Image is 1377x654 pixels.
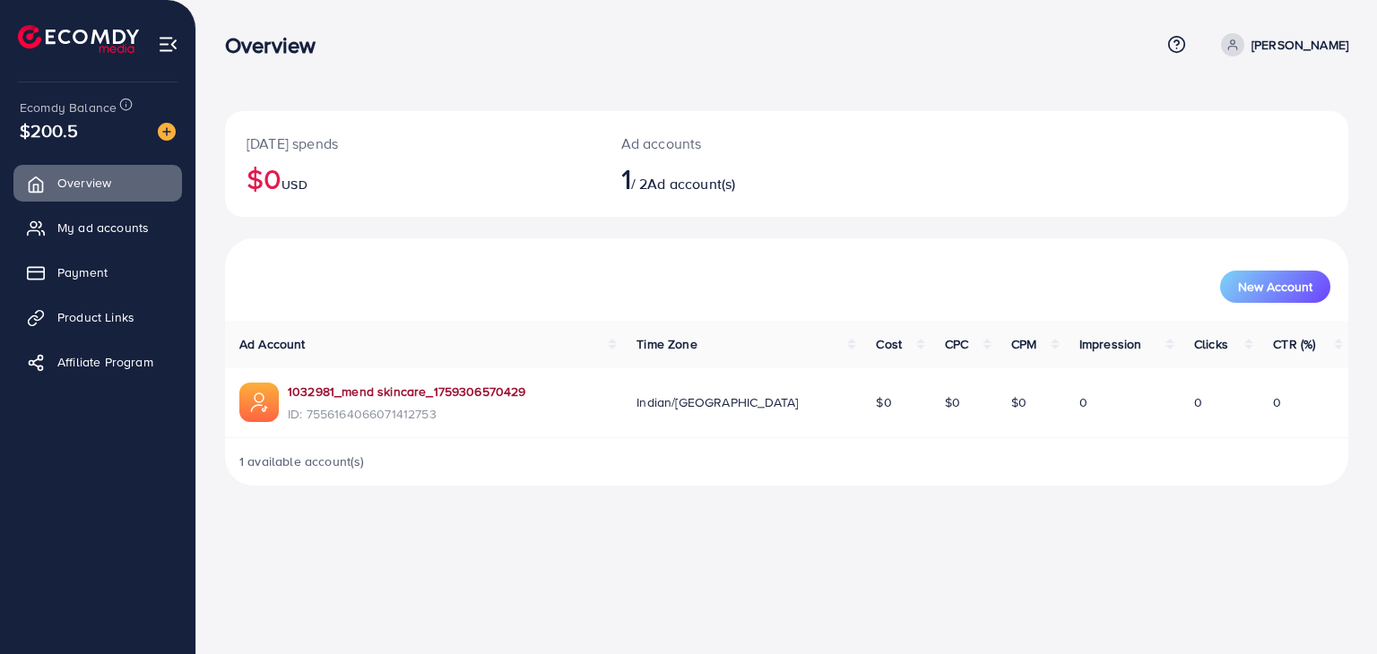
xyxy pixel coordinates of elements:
[637,335,697,353] span: Time Zone
[57,353,153,371] span: Affiliate Program
[1011,335,1036,353] span: CPM
[621,133,859,154] p: Ad accounts
[18,25,139,53] img: logo
[1251,34,1348,56] p: [PERSON_NAME]
[1011,393,1026,411] span: $0
[57,308,134,326] span: Product Links
[158,34,178,55] img: menu
[225,32,330,58] h3: Overview
[57,219,149,237] span: My ad accounts
[1079,335,1142,353] span: Impression
[13,165,182,201] a: Overview
[876,393,891,411] span: $0
[647,174,735,194] span: Ad account(s)
[13,210,182,245] a: My ad accounts
[13,299,182,335] a: Product Links
[158,123,176,141] img: image
[621,158,631,199] span: 1
[239,452,365,470] span: 1 available account(s)
[281,176,307,194] span: USD
[20,99,117,116] span: Ecomdy Balance
[13,344,182,380] a: Affiliate Program
[57,263,108,281] span: Payment
[1220,271,1330,303] button: New Account
[1273,393,1281,411] span: 0
[1238,280,1312,293] span: New Account
[1301,573,1364,641] iframe: Chat
[945,335,968,353] span: CPC
[621,161,859,195] h2: / 2
[1079,393,1087,411] span: 0
[13,254,182,290] a: Payment
[1273,335,1315,353] span: CTR (%)
[57,174,111,192] span: Overview
[637,393,798,411] span: Indian/[GEOGRAPHIC_DATA]
[1194,393,1202,411] span: 0
[1214,33,1348,56] a: [PERSON_NAME]
[288,383,526,400] a: 1032981_mend skincare_1759306570429
[945,393,960,411] span: $0
[1194,335,1228,353] span: Clicks
[20,117,78,143] span: $200.5
[247,133,578,154] p: [DATE] spends
[247,161,578,195] h2: $0
[876,335,902,353] span: Cost
[288,405,526,423] span: ID: 7556164066071412753
[239,335,306,353] span: Ad Account
[239,383,279,422] img: ic-ads-acc.e4c84228.svg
